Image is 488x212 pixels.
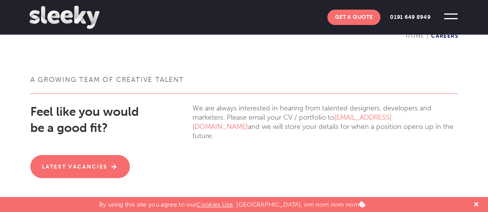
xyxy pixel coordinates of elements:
[382,10,438,25] a: 0191 649 8949
[99,197,365,208] p: By using this site you agree to our . [GEOGRAPHIC_DATA], om nom nom nom
[30,6,100,29] img: Sleeky Web Design Newcastle
[425,33,431,39] span: /
[193,103,458,140] p: We are always interested in hearing from talented designers, developers and marketers. Please ema...
[196,201,233,208] a: Cookies Use
[30,103,150,136] h2: Feel like you would be a good fit?
[30,75,458,94] h3: A growing team of creative talent
[30,155,130,178] a: Latest Vacancies
[406,33,425,39] a: Home
[327,10,381,25] a: Get A Quote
